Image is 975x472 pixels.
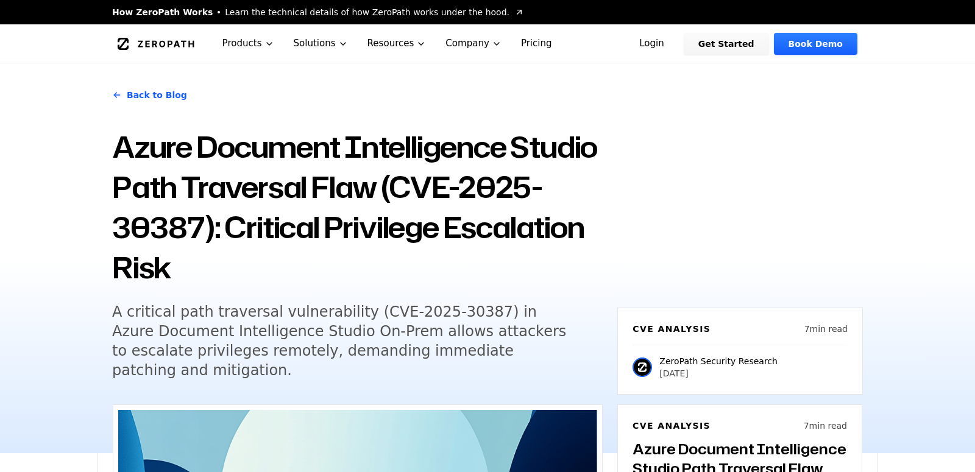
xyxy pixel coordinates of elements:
[112,302,580,380] h5: A critical path traversal vulnerability (CVE-2025-30387) in Azure Document Intelligence Studio On...
[225,6,509,18] span: Learn the technical details of how ZeroPath works under the hood.
[358,24,436,63] button: Resources
[804,420,847,432] p: 7 min read
[633,420,711,432] h6: CVE Analysis
[112,6,524,18] a: How ZeroPath WorksLearn the technical details of how ZeroPath works under the hood.
[112,6,213,18] span: How ZeroPath Works
[774,33,857,55] a: Book Demo
[804,323,848,335] p: 7 min read
[659,355,778,367] p: ZeroPath Security Research
[112,78,187,112] a: Back to Blog
[511,24,562,63] a: Pricing
[284,24,358,63] button: Solutions
[213,24,284,63] button: Products
[97,24,877,63] nav: Global
[625,33,679,55] a: Login
[436,24,511,63] button: Company
[633,358,652,377] img: ZeroPath Security Research
[633,323,711,335] h6: CVE Analysis
[112,127,603,287] h1: Azure Document Intelligence Studio Path Traversal Flaw (CVE-2025-30387): Critical Privilege Escal...
[684,33,769,55] a: Get Started
[659,367,778,379] p: [DATE]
